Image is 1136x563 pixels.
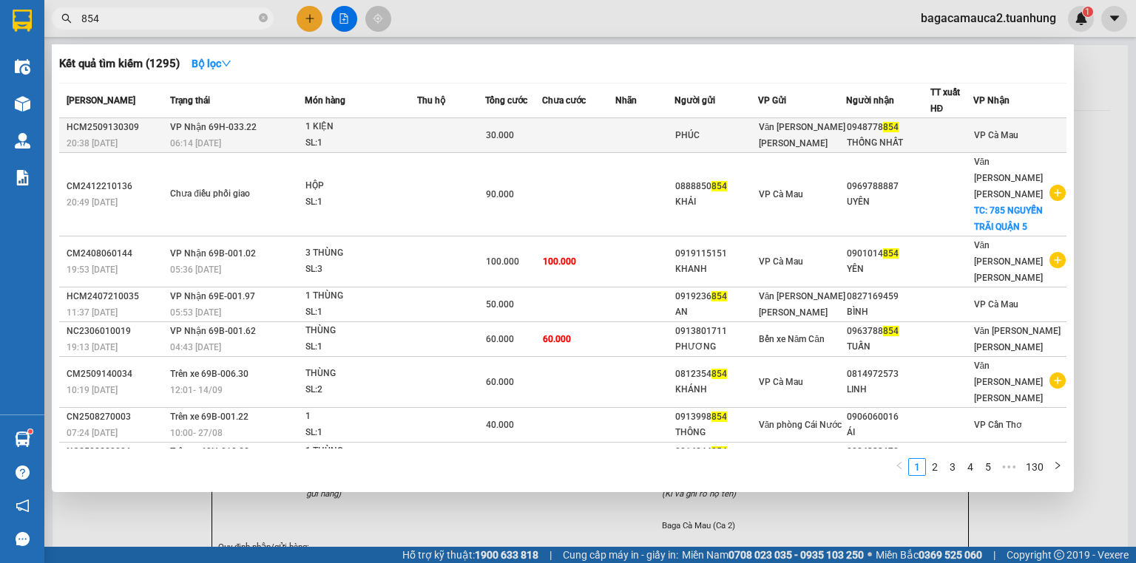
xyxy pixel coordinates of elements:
span: VP Gửi [758,95,786,106]
span: Chưa cước [542,95,586,106]
span: 60.000 [486,377,514,387]
div: HCM2407210035 [67,289,166,304]
span: 854 [711,181,727,191]
span: Văn [PERSON_NAME] [PERSON_NAME] [759,122,846,149]
span: 19:53 [DATE] [67,265,118,275]
div: Chưa điều phối giao [170,186,281,202]
button: Bộ lọcdown [180,52,243,75]
span: TT xuất HĐ [930,87,960,114]
span: VP Nhận [973,95,1010,106]
img: warehouse-icon [15,133,30,149]
div: SL: 3 [305,262,416,278]
div: 0984333670 [847,444,929,460]
div: 0827169459 [847,289,929,304]
span: 04:43 [DATE] [170,342,221,352]
div: ÁI [847,425,929,440]
div: 0969788887 [847,179,929,194]
span: 11:37 [DATE] [67,307,118,318]
span: Trạng thái [170,95,210,106]
a: 2 [927,459,943,475]
span: message [16,532,30,546]
div: 0963788 [847,324,929,339]
span: left [895,461,904,470]
button: right [1049,458,1066,476]
span: VP Cần Thơ [974,420,1021,430]
span: Văn [PERSON_NAME] [PERSON_NAME] [974,361,1043,403]
div: PHÚC [675,128,757,143]
span: right [1053,461,1062,470]
div: NC2306010019 [67,324,166,339]
a: 130 [1021,459,1048,475]
li: Previous Page [890,458,908,476]
div: HCM2509130309 [67,120,166,135]
span: 10:00 - 27/08 [170,428,223,438]
div: CM2509140034 [67,366,166,382]
div: SL: 1 [305,339,416,355]
span: Trên xe 69H-019.22 [170,446,249,457]
span: Thu hộ [417,95,445,106]
span: 854 [711,446,727,457]
span: 854 [883,122,899,132]
span: Văn phòng Cái Nước [759,420,842,430]
div: 0906060016 [847,409,929,425]
span: 100.000 [543,256,576,267]
div: THÙNG [305,323,416,339]
input: Tìm tên, số ĐT hoặc mã đơn [81,10,256,27]
span: Tổng cước [485,95,527,106]
li: 85 [PERSON_NAME] [7,33,282,51]
div: 0814972573 [847,366,929,382]
div: 0914844 [675,444,757,460]
span: 05:53 [DATE] [170,307,221,318]
a: 1 [909,459,925,475]
span: plus-circle [1049,252,1066,268]
span: 854 [883,326,899,336]
span: Bến xe Năm Căn [759,334,825,344]
li: 2 [926,458,944,476]
div: SL: 1 [305,425,416,441]
div: CM2408060144 [67,246,166,262]
div: 1 THÙNG [305,443,416,460]
span: 12:01 - 14/09 [170,385,223,395]
div: HỘP [305,178,416,194]
li: 4 [961,458,979,476]
span: Người nhận [846,95,894,106]
span: 20:49 [DATE] [67,197,118,208]
span: VP Cà Mau [974,130,1018,140]
div: 0913801711 [675,324,757,339]
span: plus-circle [1049,185,1066,201]
span: 854 [711,412,727,422]
span: environment [85,35,97,47]
button: left [890,458,908,476]
span: VP Nhận 69H-033.22 [170,122,257,132]
div: 0919115151 [675,246,757,262]
span: 90.000 [486,189,514,199]
div: 0913998 [675,409,757,425]
span: VP Cà Mau [759,189,803,199]
span: 19:13 [DATE] [67,342,118,352]
span: close-circle [259,13,268,22]
a: 5 [980,459,996,475]
div: THÔNG [675,425,757,440]
div: THỐNG NHẤT [847,135,929,151]
span: 07:24 [DATE] [67,428,118,438]
div: 0812354 [675,366,757,382]
div: AN [675,304,757,320]
div: SL: 1 [305,135,416,151]
a: 3 [944,459,961,475]
span: question-circle [16,465,30,480]
span: down [221,58,231,69]
div: 0888850 [675,179,757,194]
div: 1 KIỆN [305,119,416,135]
span: VP Cà Mau [759,256,803,267]
span: VP Nhận 69B-001.02 [170,248,256,259]
li: 1 [908,458,926,476]
div: 0919236 [675,289,757,304]
div: LINH [847,382,929,397]
div: CM2412210136 [67,179,166,194]
span: 60.000 [486,334,514,344]
li: 130 [1021,458,1049,476]
span: Văn [PERSON_NAME] [PERSON_NAME] [759,291,846,318]
span: ••• [997,458,1021,476]
span: 50.000 [486,299,514,310]
a: 4 [962,459,978,475]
